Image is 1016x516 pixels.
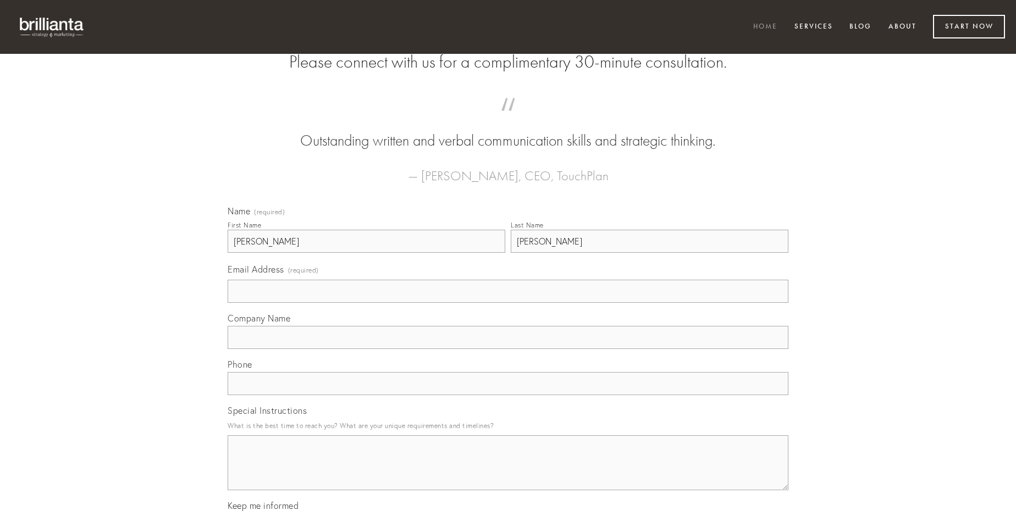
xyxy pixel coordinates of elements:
[228,405,307,416] span: Special Instructions
[228,52,788,73] h2: Please connect with us for a complimentary 30-minute consultation.
[881,18,924,36] a: About
[245,152,771,187] figcaption: — [PERSON_NAME], CEO, TouchPlan
[746,18,785,36] a: Home
[228,206,250,217] span: Name
[288,263,319,278] span: (required)
[11,11,93,43] img: brillianta - research, strategy, marketing
[933,15,1005,38] a: Start Now
[245,109,771,152] blockquote: Outstanding written and verbal communication skills and strategic thinking.
[228,264,284,275] span: Email Address
[228,221,261,229] div: First Name
[228,359,252,370] span: Phone
[228,500,299,511] span: Keep me informed
[228,418,788,433] p: What is the best time to reach you? What are your unique requirements and timelines?
[511,221,544,229] div: Last Name
[787,18,840,36] a: Services
[245,109,771,130] span: “
[842,18,879,36] a: Blog
[228,313,290,324] span: Company Name
[254,209,285,215] span: (required)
